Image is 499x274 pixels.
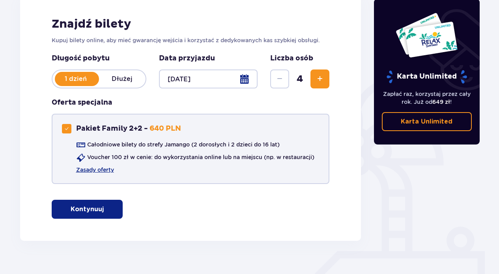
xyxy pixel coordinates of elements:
[401,117,452,126] p: Karta Unlimited
[52,200,123,219] button: Kontynuuj
[52,36,330,44] p: Kupuj bilety online, aby mieć gwarancję wejścia i korzystać z dedykowanych kas szybkiej obsługi.
[87,153,314,161] p: Voucher 100 zł w cenie: do wykorzystania online lub na miejscu (np. w restauracji)
[52,17,330,32] h2: Znajdź bilety
[87,141,280,148] p: Całodniowe bilety do strefy Jamango (2 dorosłych i 2 dzieci do 16 lat)
[395,12,458,58] img: Dwie karty całoroczne do Suntago z napisem 'UNLIMITED RELAX', na białym tle z tropikalnymi liśćmi...
[159,54,215,63] p: Data przyjazdu
[52,75,99,83] p: 1 dzień
[99,75,146,83] p: Dłużej
[76,124,148,133] p: Pakiet Family 2+2 -
[52,54,146,63] p: Długość pobytu
[71,205,104,214] p: Kontynuuj
[150,124,181,133] p: 640 PLN
[52,98,112,107] h3: Oferta specjalna
[382,112,472,131] a: Karta Unlimited
[386,70,468,84] p: Karta Unlimited
[310,69,329,88] button: Zwiększ
[76,166,114,174] a: Zasady oferty
[270,69,289,88] button: Zmniejsz
[270,54,313,63] p: Liczba osób
[432,99,450,105] span: 649 zł
[291,73,309,85] span: 4
[382,90,472,106] p: Zapłać raz, korzystaj przez cały rok. Już od !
